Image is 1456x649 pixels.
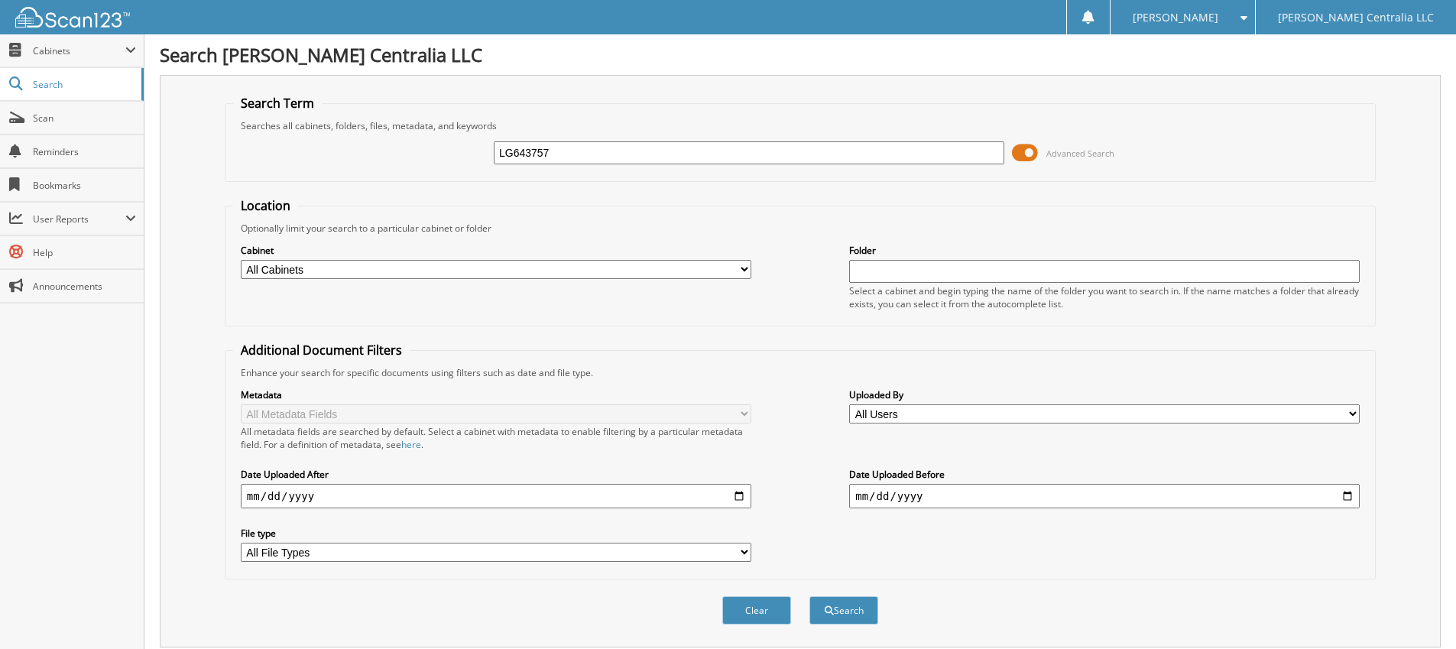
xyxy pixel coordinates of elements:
[33,280,136,293] span: Announcements
[241,388,751,401] label: Metadata
[33,246,136,259] span: Help
[233,119,1367,132] div: Searches all cabinets, folders, files, metadata, and keywords
[233,95,322,112] legend: Search Term
[722,596,791,625] button: Clear
[1046,148,1114,159] span: Advanced Search
[233,366,1367,379] div: Enhance your search for specific documents using filters such as date and file type.
[233,197,298,214] legend: Location
[33,112,136,125] span: Scan
[1380,576,1456,649] iframe: Chat Widget
[33,44,125,57] span: Cabinets
[849,284,1360,310] div: Select a cabinet and begin typing the name of the folder you want to search in. If the name match...
[1133,13,1218,22] span: [PERSON_NAME]
[849,468,1360,481] label: Date Uploaded Before
[33,179,136,192] span: Bookmarks
[849,244,1360,257] label: Folder
[809,596,878,625] button: Search
[1278,13,1434,22] span: [PERSON_NAME] Centralia LLC
[241,484,751,508] input: start
[233,342,410,359] legend: Additional Document Filters
[15,7,130,28] img: scan123-logo-white.svg
[241,244,751,257] label: Cabinet
[33,145,136,158] span: Reminders
[241,425,751,451] div: All metadata fields are searched by default. Select a cabinet with metadata to enable filtering b...
[241,527,751,540] label: File type
[401,438,421,451] a: here
[849,484,1360,508] input: end
[33,213,125,226] span: User Reports
[241,468,751,481] label: Date Uploaded After
[233,222,1367,235] div: Optionally limit your search to a particular cabinet or folder
[160,42,1441,67] h1: Search [PERSON_NAME] Centralia LLC
[33,78,134,91] span: Search
[849,388,1360,401] label: Uploaded By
